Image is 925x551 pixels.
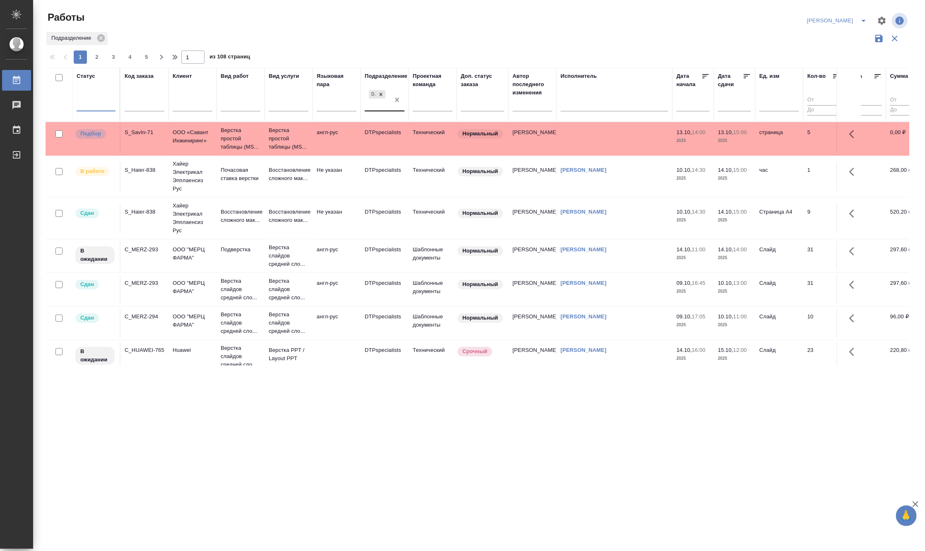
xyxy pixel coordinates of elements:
[221,344,260,369] p: Верстка слайдов средней сло...
[221,166,260,183] p: Почасовая ставка верстки
[173,245,212,262] p: ООО "МЕРЦ ФАРМА"
[508,275,556,304] td: [PERSON_NAME]
[210,52,250,64] span: из 108 страниц
[692,167,706,173] p: 14:30
[844,241,864,261] button: Здесь прячутся важные кнопки
[409,275,457,304] td: Шаблонные документы
[677,313,692,320] p: 09.10,
[365,72,407,80] div: Подразделение
[508,308,556,337] td: [PERSON_NAME]
[462,130,498,138] p: Нормальный
[90,51,104,64] button: 2
[845,162,886,191] td: 268
[845,241,886,270] td: 9.6
[317,72,357,89] div: Языковая пара
[718,347,733,353] p: 15.10,
[75,166,116,177] div: Исполнитель выполняет работу
[561,347,607,353] a: [PERSON_NAME]
[677,347,692,353] p: 14.10,
[75,245,116,265] div: Исполнитель назначен, приступать к работе пока рано
[718,321,751,329] p: 2025
[803,342,845,371] td: 23
[692,280,706,286] p: 16:45
[125,72,154,80] div: Код заказа
[125,245,164,254] div: C_MERZ-293
[313,204,361,233] td: Не указан
[409,204,457,233] td: Технический
[75,128,116,140] div: Можно подбирать исполнителей
[269,126,308,151] p: Верстка простой таблицы (MS...
[462,209,498,217] p: Нормальный
[313,275,361,304] td: англ-рус
[677,129,692,135] p: 13.10,
[107,51,120,64] button: 3
[80,167,104,176] p: В работе
[369,90,376,99] div: DTPspecialists
[755,162,803,191] td: час
[718,254,751,262] p: 2025
[845,275,886,304] td: 9.6
[677,280,692,286] p: 09.10,
[803,308,845,337] td: 10
[733,209,747,215] p: 15:00
[221,310,260,335] p: Верстка слайдов средней сло...
[718,209,733,215] p: 14.10,
[718,72,743,89] div: Дата сдачи
[803,275,845,304] td: 31
[718,174,751,183] p: 2025
[718,280,733,286] p: 10.10,
[75,313,116,324] div: Менеджер проверил работу исполнителя, передает ее на следующий этап
[508,241,556,270] td: [PERSON_NAME]
[269,243,308,268] p: Верстка слайдов средней сло...
[677,321,710,329] p: 2025
[269,208,308,224] p: Восстановление сложного мак...
[755,204,803,233] td: Страница А4
[844,275,864,295] button: Здесь прячутся важные кнопки
[677,216,710,224] p: 2025
[51,34,94,42] p: Подразделение
[125,166,164,174] div: S_Haier-838
[508,204,556,233] td: [PERSON_NAME]
[125,208,164,216] div: S_Haier-838
[140,51,153,64] button: 5
[508,342,556,371] td: [PERSON_NAME]
[677,209,692,215] p: 10.10,
[718,246,733,253] p: 14.10,
[677,167,692,173] p: 10.10,
[755,342,803,371] td: Слайд
[755,275,803,304] td: Слайд
[508,124,556,153] td: [PERSON_NAME]
[896,505,917,526] button: 🙏
[890,95,923,106] input: От
[508,162,556,191] td: [PERSON_NAME]
[409,241,457,270] td: Шаблонные документы
[805,14,872,27] div: split button
[361,241,409,270] td: DTPspecialists
[368,89,386,100] div: DTPspecialists
[221,208,260,224] p: Восстановление сложного мак...
[677,137,710,145] p: 2025
[173,346,212,354] p: Huawei
[677,354,710,363] p: 2025
[890,105,923,115] input: До
[561,209,607,215] a: [PERSON_NAME]
[755,241,803,270] td: Слайд
[871,31,887,46] button: Сохранить фильтры
[803,204,845,233] td: 9
[361,124,409,153] td: DTPspecialists
[561,167,607,173] a: [PERSON_NAME]
[849,95,882,106] input: От
[561,246,607,253] a: [PERSON_NAME]
[462,280,498,289] p: Нормальный
[849,72,862,80] div: Цена
[77,72,95,80] div: Статус
[733,280,747,286] p: 13:00
[313,241,361,270] td: англ-рус
[462,314,498,322] p: Нормальный
[462,247,498,255] p: Нормальный
[125,279,164,287] div: C_MERZ-293
[807,72,826,80] div: Кол-во
[803,124,845,153] td: 5
[46,11,84,24] span: Работы
[677,287,710,296] p: 2025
